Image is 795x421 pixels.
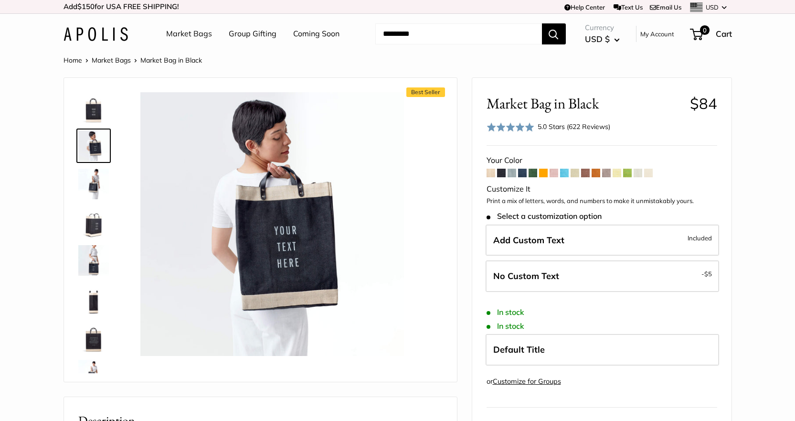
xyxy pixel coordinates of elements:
[78,92,109,123] img: Market Bag in Black
[690,94,717,113] span: $84
[493,235,564,246] span: Add Custom Text
[493,377,561,386] a: Customize for Groups
[487,182,717,196] div: Customize It
[140,92,404,356] img: Market Bag in Black
[92,56,131,65] a: Market Bags
[704,270,712,278] span: $5
[486,260,719,292] label: Leave Blank
[76,243,111,278] a: Market Bag in Black
[701,268,712,280] span: -
[688,232,712,244] span: Included
[487,212,602,221] span: Select a customization option
[487,153,717,168] div: Your Color
[78,245,109,276] img: Market Bag in Black
[76,281,111,316] a: Market Bag in Black
[487,322,524,331] span: In stock
[493,344,545,355] span: Default Title
[493,270,559,281] span: No Custom Text
[293,27,339,41] a: Coming Soon
[76,129,111,163] a: Market Bag in Black
[64,27,128,41] img: Apolis
[585,21,620,34] span: Currency
[585,32,620,47] button: USD $
[406,87,445,97] span: Best Seller
[375,23,542,44] input: Search...
[78,283,109,314] img: Market Bag in Black
[640,28,674,40] a: My Account
[166,27,212,41] a: Market Bags
[64,56,82,65] a: Home
[487,120,611,134] div: 5.0 Stars (622 Reviews)
[78,169,109,199] img: Market Bag in Black
[140,56,202,65] span: Market Bag in Black
[706,3,719,11] span: USD
[76,90,111,125] a: Market Bag in Black
[487,308,524,317] span: In stock
[700,25,709,35] span: 0
[78,130,109,161] img: Market Bag in Black
[76,205,111,239] a: Market Bag in Black
[78,322,109,352] img: description_Seal of authenticity printed on the backside of every bag.
[542,23,566,44] button: Search
[487,375,561,388] div: or
[650,3,681,11] a: Email Us
[77,2,95,11] span: $150
[487,196,717,206] p: Print a mix of letters, words, and numbers to make it unmistakably yours.
[564,3,605,11] a: Help Center
[691,26,732,42] a: 0 Cart
[78,360,109,390] img: Market Bag in Black
[76,358,111,392] a: Market Bag in Black
[76,167,111,201] a: Market Bag in Black
[64,54,202,66] nav: Breadcrumb
[229,27,276,41] a: Group Gifting
[614,3,643,11] a: Text Us
[486,225,719,256] label: Add Custom Text
[716,29,732,39] span: Cart
[585,34,610,44] span: USD $
[486,334,719,366] label: Default Title
[538,121,610,132] div: 5.0 Stars (622 Reviews)
[487,95,683,112] span: Market Bag in Black
[78,207,109,237] img: Market Bag in Black
[76,320,111,354] a: description_Seal of authenticity printed on the backside of every bag.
